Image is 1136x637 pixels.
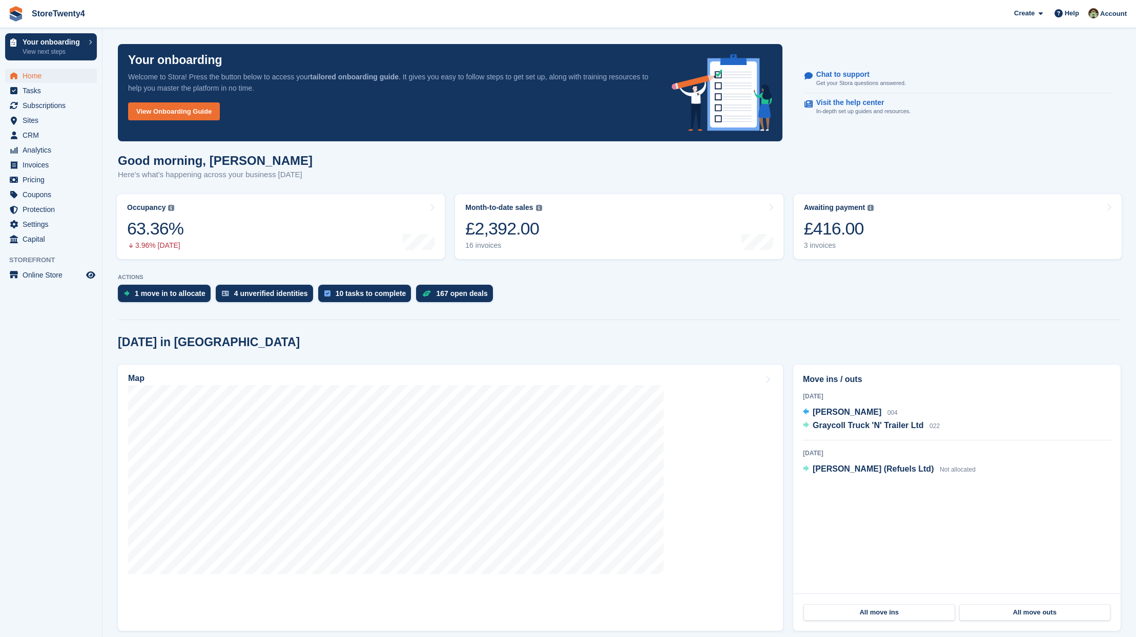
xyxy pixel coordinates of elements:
p: Visit the help center [816,98,903,107]
a: menu [5,158,97,172]
div: Month-to-date sales [465,203,533,212]
span: Home [23,69,84,83]
img: deal-1b604bf984904fb50ccaf53a9ad4b4a5d6e5aea283cecdc64d6e3604feb123c2.svg [422,290,431,297]
div: 4 unverified identities [234,289,308,298]
p: ACTIONS [118,274,1121,281]
img: icon-info-grey-7440780725fd019a000dd9b08b2336e03edf1995a4989e88bcd33f0948082b44.svg [868,205,874,211]
div: 16 invoices [465,241,542,250]
img: verify_identity-adf6edd0f0f0b5bbfe63781bf79b02c33cf7c696d77639b501bdc392416b5a36.svg [222,290,229,296]
span: [PERSON_NAME] (Refuels Ltd) [813,464,934,473]
span: Coupons [23,187,84,202]
a: Graycoll Truck 'N' Trailer Ltd 022 [803,419,940,433]
a: Visit the help center In-depth set up guides and resources. [804,93,1111,121]
div: [DATE] [803,392,1111,401]
a: menu [5,83,97,98]
a: 167 open deals [416,285,498,307]
div: [DATE] [803,449,1111,458]
a: menu [5,69,97,83]
a: Awaiting payment £416.00 3 invoices [794,194,1122,259]
a: View Onboarding Guide [128,102,220,120]
a: Occupancy 63.36% 3.96% [DATE] [117,194,445,259]
a: menu [5,232,97,246]
a: Month-to-date sales £2,392.00 16 invoices [455,194,783,259]
a: menu [5,268,97,282]
a: All move ins [803,604,955,621]
span: Tasks [23,83,84,98]
a: menu [5,187,97,202]
p: View next steps [23,47,84,56]
h2: Map [128,374,144,383]
p: Your onboarding [23,38,84,46]
div: 3.96% [DATE] [127,241,183,250]
h2: Move ins / outs [803,373,1111,386]
span: Create [1014,8,1035,18]
a: Map [118,365,783,631]
span: Capital [23,232,84,246]
span: CRM [23,128,84,142]
a: 10 tasks to complete [318,285,417,307]
h1: Good morning, [PERSON_NAME] [118,154,313,167]
a: 1 move in to allocate [118,285,216,307]
a: menu [5,202,97,217]
div: Occupancy [127,203,166,212]
a: [PERSON_NAME] 004 [803,406,898,419]
span: 022 [930,422,940,430]
span: 004 [887,409,898,416]
img: Lee Hanlon [1088,8,1099,18]
div: 3 invoices [804,241,874,250]
div: £416.00 [804,218,874,239]
span: Account [1100,9,1127,19]
p: Your onboarding [128,54,222,66]
a: All move outs [959,604,1111,621]
a: Chat to support Get your Stora questions answered. [804,65,1111,93]
a: menu [5,217,97,231]
span: Settings [23,217,84,231]
a: menu [5,173,97,187]
div: 167 open deals [436,289,487,298]
img: icon-info-grey-7440780725fd019a000dd9b08b2336e03edf1995a4989e88bcd33f0948082b44.svg [168,205,174,211]
p: In-depth set up guides and resources. [816,107,911,116]
span: Online Store [23,268,84,282]
a: Your onboarding View next steps [5,33,97,60]
a: 4 unverified identities [216,285,318,307]
span: Analytics [23,143,84,157]
img: icon-info-grey-7440780725fd019a000dd9b08b2336e03edf1995a4989e88bcd33f0948082b44.svg [536,205,542,211]
a: StoreTwenty4 [28,5,89,22]
span: Subscriptions [23,98,84,113]
span: [PERSON_NAME] [813,408,881,416]
p: Chat to support [816,70,898,79]
img: move_ins_to_allocate_icon-fdf77a2bb77ea45bf5b3d319d69a93e2d87916cf1d5bf7949dd705db3b84f3ca.svg [124,290,130,296]
strong: tailored onboarding guide [310,73,399,81]
h2: [DATE] in [GEOGRAPHIC_DATA] [118,335,300,349]
a: menu [5,98,97,113]
span: Help [1065,8,1079,18]
img: stora-icon-8386f47178a22dfd0bd8f6a31ec36ba5ce8667c1dd55bd0f319d3a0aa187defe.svg [8,6,24,22]
span: Not allocated [940,466,976,473]
span: Invoices [23,158,84,172]
p: Welcome to Stora! Press the button below to access your . It gives you easy to follow steps to ge... [128,71,655,94]
div: 1 move in to allocate [135,289,205,298]
span: Pricing [23,173,84,187]
a: menu [5,113,97,128]
span: Protection [23,202,84,217]
a: [PERSON_NAME] (Refuels Ltd) Not allocated [803,463,976,476]
p: Here's what's happening across your business [DATE] [118,169,313,181]
div: Awaiting payment [804,203,865,212]
img: task-75834270c22a3079a89374b754ae025e5fb1db73e45f91037f5363f120a921f8.svg [324,290,331,296]
span: Graycoll Truck 'N' Trailer Ltd [813,421,924,430]
a: Preview store [85,269,97,281]
div: £2,392.00 [465,218,542,239]
span: Storefront [9,255,102,265]
span: Sites [23,113,84,128]
p: Get your Stora questions answered. [816,79,906,88]
a: menu [5,128,97,142]
a: menu [5,143,97,157]
div: 10 tasks to complete [336,289,406,298]
img: onboarding-info-6c161a55d2c0e0a8cae90662b2fe09162a5109e8cc188191df67fb4f79e88e88.svg [672,54,772,131]
div: 63.36% [127,218,183,239]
